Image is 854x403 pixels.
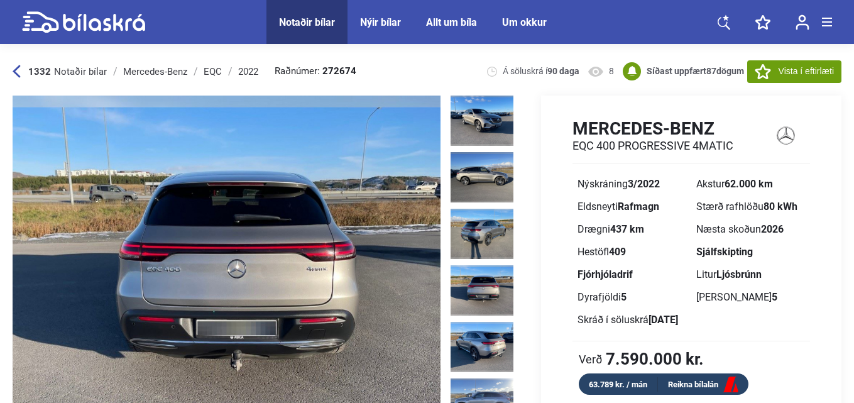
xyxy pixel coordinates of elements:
[579,353,603,365] span: Verð
[606,351,704,367] b: 7.590.000 kr.
[621,291,627,303] b: 5
[796,14,809,30] img: user-login.svg
[279,16,335,28] a: Notaðir bílar
[426,16,477,28] a: Allt um bíla
[503,65,579,77] span: Á söluskrá í
[609,65,614,77] span: 8
[578,179,686,189] div: Nýskráning
[696,224,805,235] div: Næsta skoðun
[547,66,579,76] b: 90 daga
[275,67,356,76] span: Raðnúmer:
[761,223,784,235] b: 2026
[696,202,805,212] div: Stærð rafhlöðu
[764,201,797,213] b: 80 kWh
[238,67,258,77] div: 2022
[578,292,686,302] div: Dyrafjöldi
[578,315,686,325] div: Skráð í söluskrá
[360,16,401,28] a: Nýir bílar
[779,65,834,78] span: Vista í eftirlæti
[578,202,686,212] div: Eldsneyti
[649,314,678,326] b: [DATE]
[451,209,513,259] img: 1728667208_7018486713316401411_967181034982891.jpg
[696,179,805,189] div: Akstur
[502,16,547,28] a: Um okkur
[28,66,51,77] b: 1332
[204,67,222,77] div: EQC
[579,377,658,392] div: 63.789 kr. / mán
[647,66,744,76] b: Síðast uppfært dögum
[706,66,716,76] span: 87
[658,377,748,393] a: Reikna bílalán
[609,246,626,258] b: 409
[696,270,805,280] div: Litur
[451,265,513,316] img: 1728667208_6402817454227035394_967181470603077.jpg
[696,292,805,302] div: [PERSON_NAME]
[772,291,777,303] b: 5
[618,201,659,213] b: Rafmagn
[716,268,762,280] b: Ljósbrúnn
[572,118,733,139] h1: Mercedes-Benz
[696,246,753,258] b: Sjálfskipting
[747,60,841,83] button: Vista í eftirlæti
[578,224,686,235] div: Drægni
[572,139,733,153] h2: EQC 400 PROGRESSIVE 4MATIC
[578,268,633,280] b: Fjórhjóladrif
[54,66,107,77] span: Notaðir bílar
[610,223,644,235] b: 437 km
[628,178,660,190] b: 3/2022
[451,96,513,146] img: 1728667207_8602780980577744710_967180198729516.jpg
[451,322,513,372] img: 1728667209_8690055187607683686_967182431413078.jpg
[322,67,356,76] b: 272674
[578,247,686,257] div: Hestöfl
[451,152,513,202] img: 1728667208_2294025068782721219_967180671186514.jpg
[761,118,810,153] img: logo Mercedes-Benz EQC 400 PROGRESSIVE 4MATIC
[725,178,773,190] b: 62.000 km
[123,67,187,77] div: Mercedes-Benz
